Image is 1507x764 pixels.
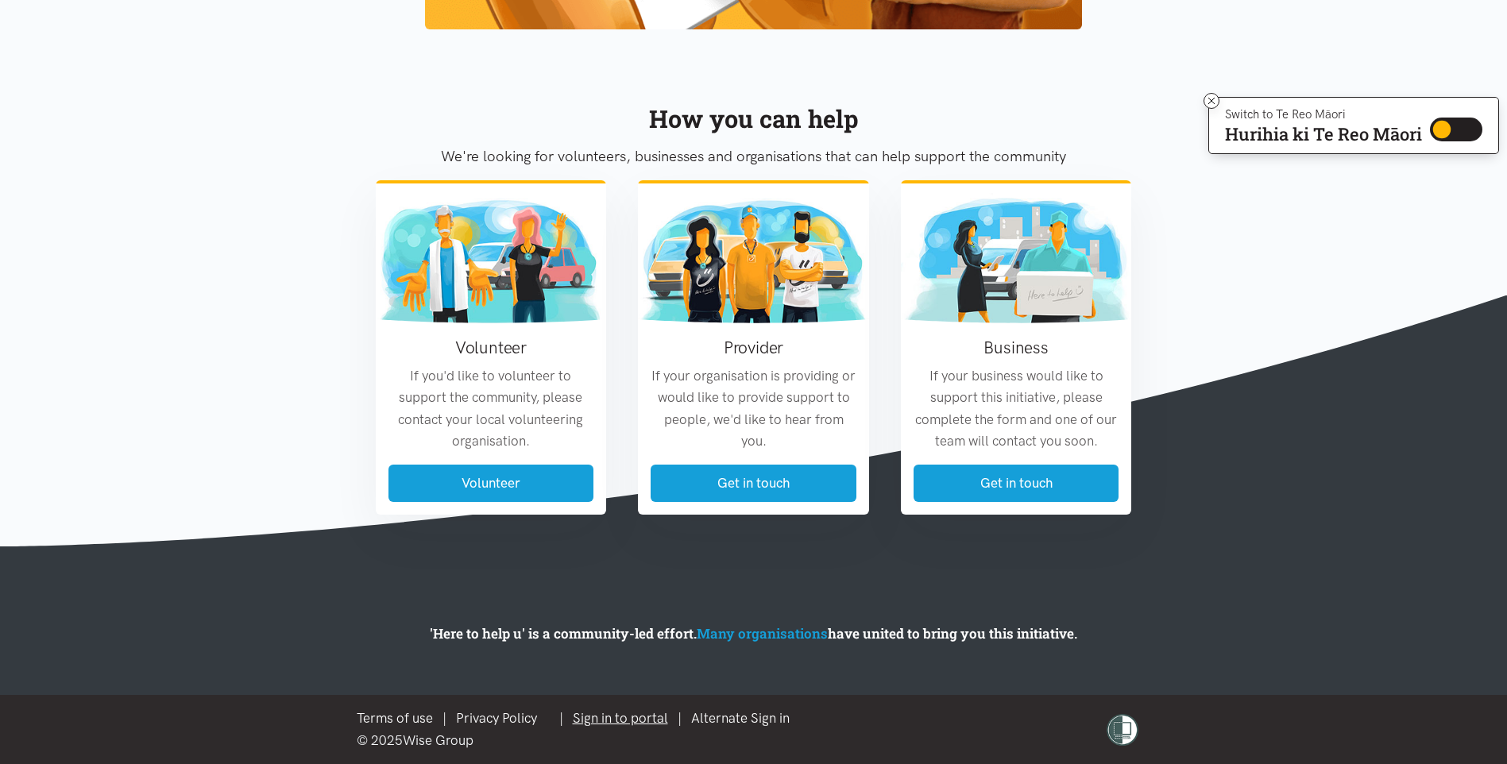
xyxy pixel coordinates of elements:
[691,710,790,726] a: Alternate Sign in
[357,708,799,729] div: |
[403,732,473,748] a: Wise Group
[357,730,799,751] div: © 2025
[388,465,594,502] a: Volunteer
[651,336,856,359] h3: Provider
[914,465,1119,502] a: Get in touch
[1107,714,1138,746] img: shielded
[376,99,1132,138] div: How you can help
[456,710,537,726] a: Privacy Policy
[388,336,594,359] h3: Volunteer
[651,365,856,452] p: If your organisation is providing or would like to provide support to people, we'd like to hear f...
[914,365,1119,452] p: If your business would like to support this initiative, please complete the form and one of our t...
[376,145,1132,168] p: We're looking for volunteers, businesses and organisations that can help support the community
[357,710,433,726] a: Terms of use
[914,336,1119,359] h3: Business
[697,624,828,642] a: Many organisations
[559,710,799,726] span: | |
[388,365,594,452] p: If you'd like to volunteer to support the community, please contact your local volunteering organ...
[1225,127,1422,141] p: Hurihia ki Te Reo Māori
[1225,110,1422,119] p: Switch to Te Reo Māori
[267,623,1240,644] p: 'Here to help u' is a community-led effort. have united to bring you this initiative.
[651,465,856,502] a: Get in touch
[573,710,668,726] a: Sign in to portal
